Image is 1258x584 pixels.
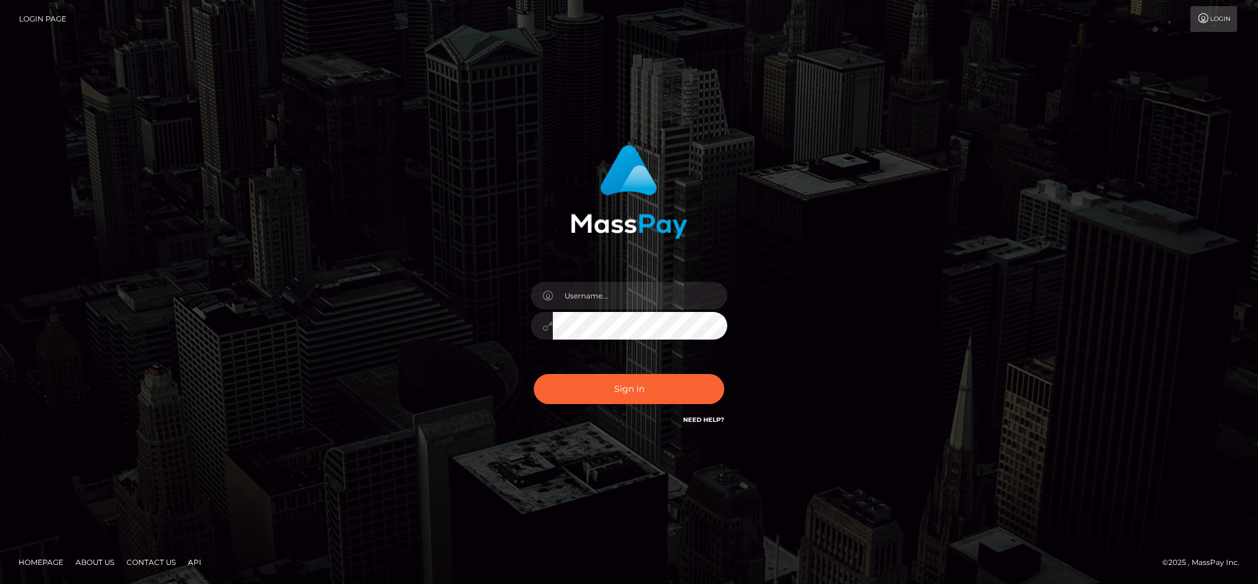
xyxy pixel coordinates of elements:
a: Login Page [19,6,66,32]
a: Contact Us [122,553,181,572]
a: API [183,553,206,572]
a: Homepage [14,553,68,572]
a: Need Help? [683,416,724,424]
a: About Us [71,553,119,572]
div: © 2025 , MassPay Inc. [1162,556,1249,569]
button: Sign in [534,374,724,404]
input: Username... [553,282,727,310]
img: MassPay Login [571,145,687,239]
a: Login [1190,6,1237,32]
